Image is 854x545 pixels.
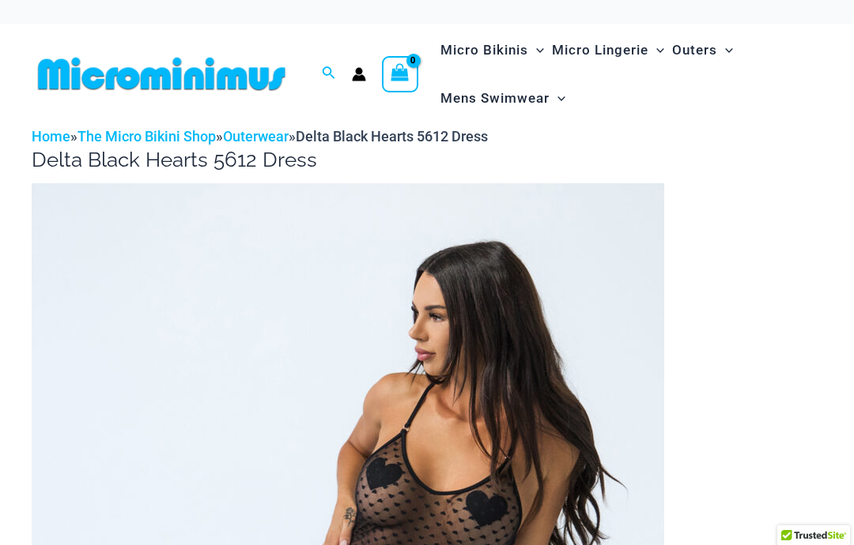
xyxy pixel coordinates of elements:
[548,26,668,74] a: Micro LingerieMenu ToggleMenu Toggle
[528,30,544,70] span: Menu Toggle
[436,74,569,122] a: Mens SwimwearMenu ToggleMenu Toggle
[32,56,292,92] img: MM SHOP LOGO FLAT
[32,148,822,172] h1: Delta Black Hearts 5612 Dress
[648,30,664,70] span: Menu Toggle
[434,24,822,125] nav: Site Navigation
[32,128,488,145] span: » » »
[717,30,733,70] span: Menu Toggle
[77,128,216,145] a: The Micro Bikini Shop
[550,78,565,118] span: Menu Toggle
[322,64,336,84] a: Search icon link
[552,30,648,70] span: Micro Lingerie
[436,26,548,74] a: Micro BikinisMenu ToggleMenu Toggle
[382,56,418,92] a: View Shopping Cart, empty
[440,78,550,118] span: Mens Swimwear
[672,30,717,70] span: Outers
[32,128,70,145] a: Home
[223,128,289,145] a: Outerwear
[668,26,737,74] a: OutersMenu ToggleMenu Toggle
[440,30,528,70] span: Micro Bikinis
[296,128,488,145] span: Delta Black Hearts 5612 Dress
[352,67,366,81] a: Account icon link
